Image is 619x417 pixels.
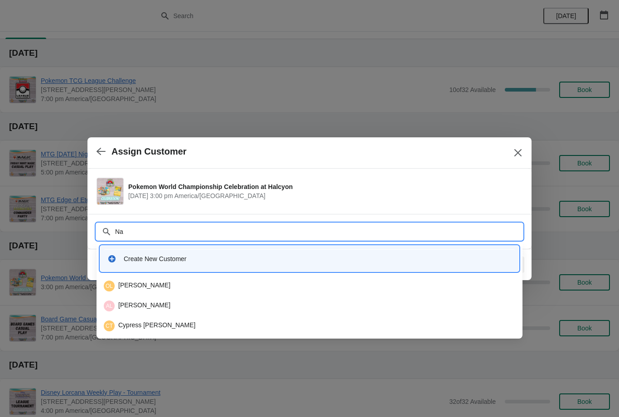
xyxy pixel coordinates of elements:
[104,320,515,331] div: Cypress [PERSON_NAME]
[104,281,515,291] div: [PERSON_NAME]
[104,301,515,311] div: [PERSON_NAME]
[128,191,518,200] span: [DATE] 3:00 pm America/[GEOGRAPHIC_DATA]
[111,146,187,157] h2: Assign Customer
[97,295,522,315] li: Aaron Leonard
[510,145,526,161] button: Close
[104,320,115,331] span: Cypress Thirion
[106,323,113,329] text: CT
[104,301,115,311] span: Aaron Leonard
[128,182,518,191] span: Pokemon World Championship Celebration at Halcyon
[115,223,522,240] input: Search customer name or email
[106,283,113,289] text: OL
[97,178,123,204] img: Pokemon World Championship Celebration at Halcyon | | August 16 | 3:00 pm America/Chicago
[104,281,115,291] span: Oscar Luna
[124,254,512,263] div: Create New Customer
[97,315,522,335] li: Cypress Thirion
[97,277,522,295] li: Oscar Luna
[106,303,113,309] text: AL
